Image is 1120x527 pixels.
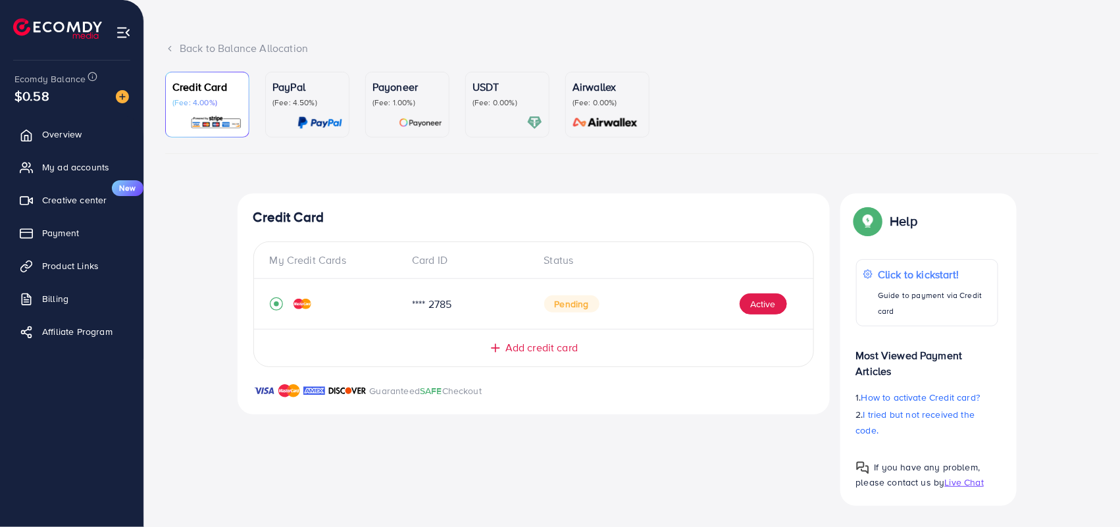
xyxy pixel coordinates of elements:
img: Popup guide [856,209,880,233]
span: New [112,180,143,196]
a: Creative centerNew [10,187,134,213]
span: I tried but not received the code. [856,408,975,437]
svg: record circle [270,297,283,311]
img: brand [328,383,367,399]
span: Product Links [42,259,99,272]
div: Status [534,253,798,268]
span: My ad accounts [42,161,109,174]
img: brand [278,383,300,399]
a: Affiliate Program [10,318,134,345]
p: (Fee: 1.00%) [372,97,442,108]
a: Billing [10,286,134,312]
img: image [116,90,129,103]
span: Ecomdy Balance [14,72,86,86]
img: card [190,115,242,130]
p: 2. [856,407,998,438]
img: card [527,115,542,130]
p: (Fee: 0.00%) [472,97,542,108]
p: Airwallex [573,79,642,95]
span: Overview [42,128,82,141]
p: Most Viewed Payment Articles [856,337,998,379]
p: Payoneer [372,79,442,95]
p: 1. [856,389,998,405]
img: credit [293,299,311,309]
img: brand [303,383,325,399]
span: Payment [42,226,79,239]
img: Popup guide [856,461,869,474]
span: Pending [544,295,599,313]
img: brand [253,383,275,399]
img: logo [13,18,102,39]
p: Guide to payment via Credit card [878,288,990,319]
a: Product Links [10,253,134,279]
span: Creative center [42,193,107,207]
p: Guaranteed Checkout [370,383,482,399]
img: menu [116,25,131,40]
span: $0.58 [14,76,50,116]
p: Credit Card [172,79,242,95]
span: How to activate Credit card? [861,391,980,404]
p: PayPal [272,79,342,95]
a: Payment [10,220,134,246]
a: Overview [10,121,134,147]
a: My ad accounts [10,154,134,180]
img: card [569,115,642,130]
button: Active [740,293,787,314]
p: (Fee: 0.00%) [573,97,642,108]
span: SAFE [420,384,442,397]
p: (Fee: 4.00%) [172,97,242,108]
p: Click to kickstart! [878,266,990,282]
iframe: Chat [1064,468,1110,517]
p: USDT [472,79,542,95]
p: Help [890,213,918,229]
div: Card ID [401,253,534,268]
span: Billing [42,292,68,305]
span: Add credit card [505,340,578,355]
h4: Credit Card [253,209,814,226]
div: Back to Balance Allocation [165,41,1099,56]
img: card [297,115,342,130]
span: If you have any problem, please contact us by [856,461,980,489]
img: card [399,115,442,130]
div: My Credit Cards [270,253,402,268]
span: Affiliate Program [42,325,113,338]
span: Live Chat [945,476,984,489]
p: (Fee: 4.50%) [272,97,342,108]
